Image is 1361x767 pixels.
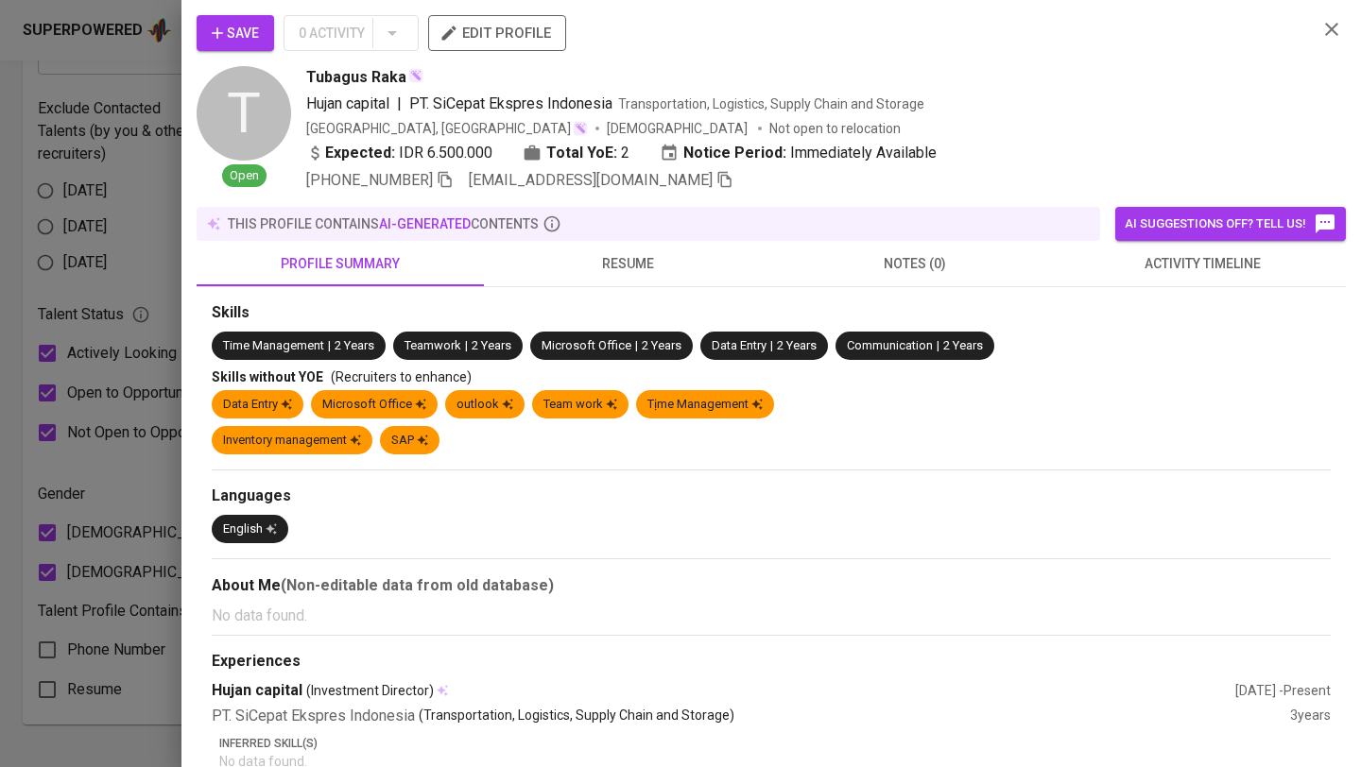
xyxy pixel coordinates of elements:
div: Tịme Management [647,396,763,414]
div: English [223,520,277,538]
span: Skills without YOE [212,369,323,384]
span: [DEMOGRAPHIC_DATA] [607,119,750,138]
div: 3 years [1290,706,1331,727]
div: T [197,66,291,161]
img: magic_wand.svg [573,121,588,136]
span: | [465,337,468,355]
span: 2 Years [642,338,681,352]
span: AI-generated [379,216,471,231]
span: AI suggestions off? Tell us! [1125,213,1336,235]
span: Transportation, Logistics, Supply Chain and Storage [618,96,924,111]
div: outlook [457,396,513,414]
div: SAP [391,432,428,450]
b: Notice Period: [683,142,786,164]
span: | [937,337,939,355]
div: Inventory management [223,432,361,450]
span: Communication [847,338,933,352]
p: Not open to relocation [769,119,901,138]
span: (Investment Director) [306,681,434,700]
div: Microsoft Office [322,396,426,414]
div: Hujan capital [212,680,1235,702]
p: (Transportation, Logistics, Supply Chain and Storage) [419,706,734,727]
b: Expected: [325,142,395,164]
div: Data Entry [223,396,292,414]
span: (Recruiters to enhance) [331,369,472,384]
div: [DATE] - Present [1235,681,1331,700]
span: 2 Years [777,338,817,352]
span: [EMAIL_ADDRESS][DOMAIN_NAME] [469,171,713,189]
span: | [770,337,773,355]
p: this profile contains contents [228,214,539,233]
span: edit profile [443,21,551,45]
div: Experiences [212,651,1331,673]
div: About Me [212,574,1331,597]
div: [GEOGRAPHIC_DATA], [GEOGRAPHIC_DATA] [306,119,588,138]
span: Tubagus Raka [306,66,406,89]
img: magic_wand.svg [408,68,423,83]
div: Team work [543,396,617,414]
span: 2 Years [943,338,983,352]
span: Save [212,22,259,45]
span: notes (0) [783,252,1047,276]
span: Microsoft Office [542,338,631,352]
div: Languages [212,486,1331,507]
p: No data found. [212,605,1331,627]
span: 2 Years [335,338,374,352]
a: edit profile [428,25,566,40]
span: activity timeline [1070,252,1335,276]
button: AI suggestions off? Tell us! [1115,207,1346,241]
span: 2 Years [472,338,511,352]
span: | [328,337,331,355]
p: Inferred Skill(s) [219,735,1331,752]
button: Save [197,15,274,51]
span: | [635,337,638,355]
span: Data Entry [712,338,767,352]
span: PT. SiCepat Ekspres Indonesia [409,94,612,112]
span: Open [222,167,267,185]
button: edit profile [428,15,566,51]
span: [PHONE_NUMBER] [306,171,433,189]
div: IDR 6.500.000 [306,142,492,164]
span: profile summary [208,252,473,276]
span: Time Management [223,338,324,352]
div: Skills [212,302,1331,324]
span: Teamwork [405,338,461,352]
div: Immediately Available [660,142,937,164]
b: Total YoE: [546,142,617,164]
span: 2 [621,142,629,164]
b: (Non-editable data from old database) [281,576,554,594]
span: Hujan capital [306,94,389,112]
span: | [397,93,402,115]
span: resume [495,252,760,276]
div: PT. SiCepat Ekspres Indonesia [212,706,1290,727]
